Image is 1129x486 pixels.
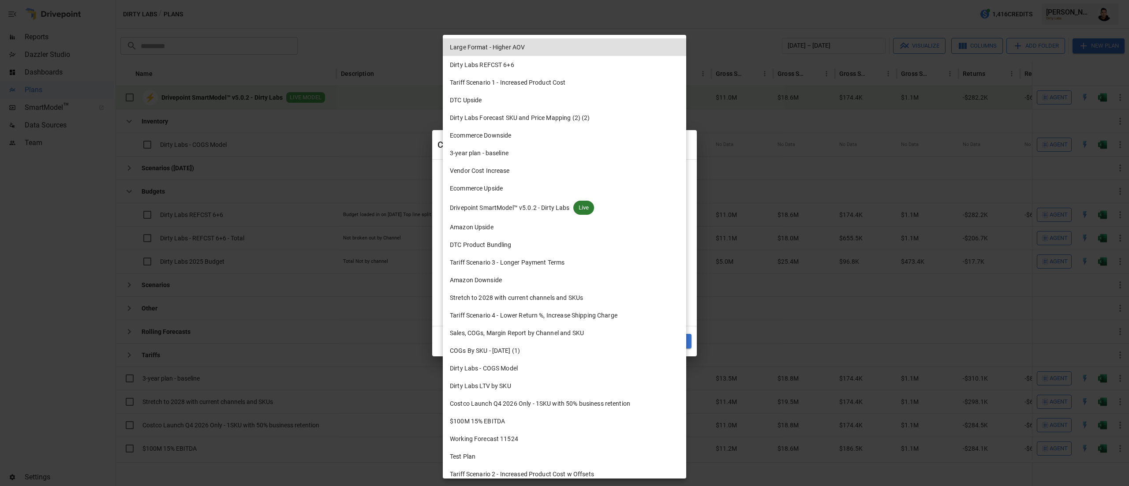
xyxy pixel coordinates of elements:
span: Drivepoint SmartModel™ v5.0.2 - Dirty Labs [450,203,570,213]
span: Dirty Labs - COGS Model [450,364,518,373]
span: Sales, COGs, Margin Report by Channel and SKU [450,329,584,338]
span: Tariff Scenario 1 - Increased Product Cost [450,78,566,87]
span: Ecommerce Upside [450,184,503,193]
span: Dirty Labs LTV by SKU [450,381,511,391]
span: COGs By SKU - [DATE] (1) [450,346,520,355]
span: Vendor Cost Increase [450,166,510,176]
span: Large Format - Higher AOV [450,43,525,52]
span: Stretch to 2028 with current channels and SKUs [450,293,583,303]
span: Dirty Labs Forecast SKU and Price Mapping (2) (2) [450,113,590,123]
span: 3-year plan - baseline [450,149,508,158]
span: DTC Upside [450,96,482,105]
span: Amazon Upside [450,223,493,232]
span: Tariff Scenario 3 - Longer Payment Terms [450,258,564,267]
span: Test Plan [450,452,475,461]
span: Working Forecast 11524 [450,434,518,444]
span: Live [573,203,594,212]
span: DTC Product Bundling [450,240,512,250]
span: Tariff Scenario 2 - Increased Product Cost w Offsets [450,470,594,479]
span: Tariff Scenario 4 - Lower Return %, Increase Shipping Charge [450,311,617,320]
span: Amazon Downside [450,276,502,285]
span: $100M 15% EBITDA [450,417,505,426]
span: Dirty Labs REFCST 6+6 [450,60,514,70]
span: Ecommerce Downside [450,131,511,140]
span: Costco Launch Q4 2026 Only - 1SKU with 50% business retention [450,399,630,408]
